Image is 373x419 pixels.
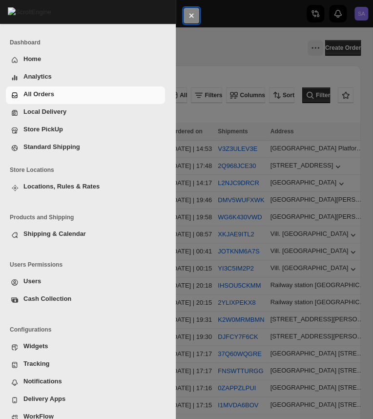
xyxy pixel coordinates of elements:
span: Tracking [23,360,49,367]
span: Shipping & Calendar [23,230,86,237]
img: ScrollEngine [8,7,81,17]
button: Users [6,273,165,291]
button: Close navigation [184,8,199,23]
span: Configurations [10,326,169,334]
span: Delivery Apps [23,395,65,402]
button: Shipping & Calendar [6,226,165,244]
button: Widgets [6,338,165,356]
span: Home [23,55,41,63]
button: Tracking [6,356,165,374]
span: Users [23,277,41,285]
button: Cash Collection [6,291,165,309]
span: Notifications [23,377,62,385]
button: Delivery Apps [6,391,165,409]
button: Analytics [6,69,165,86]
span: Products and Shipping [10,213,169,221]
span: Users Permissions [10,261,169,269]
span: All Orders [23,90,54,98]
span: Locations, Rules & Rates [23,183,100,190]
span: Cash Collection [23,295,71,302]
button: Notifications [6,374,165,391]
span: Store PickUp [23,126,63,133]
button: Locations, Rules & Rates [6,179,165,196]
span: Widgets [23,342,48,350]
span: Dashboard [10,39,169,46]
span: Store Locations [10,166,169,174]
button: All Orders [6,86,165,104]
span: Standard Shipping [23,143,80,150]
span: Analytics [23,73,52,80]
button: Home [6,51,165,69]
span: Local Delivery [23,108,66,115]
